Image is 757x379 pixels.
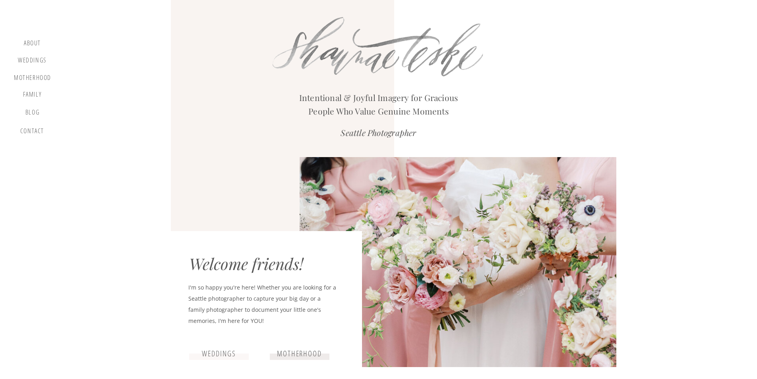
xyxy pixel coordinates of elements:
[21,39,44,49] a: about
[21,109,44,120] a: blog
[17,56,47,66] a: Weddings
[14,74,51,83] a: motherhood
[189,254,329,277] div: Welcome friends!
[196,349,243,359] a: weddings
[17,91,47,101] a: Family
[188,282,336,336] p: I'm so happy you're here! Whether you are looking for a Seattle photographer to capture your big ...
[271,349,328,359] a: motherhood
[290,91,467,114] h2: Intentional & Joyful Imagery for Gracious People Who Value Genuine Moments
[341,127,416,138] i: Seattle Photographer
[19,127,46,138] a: contact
